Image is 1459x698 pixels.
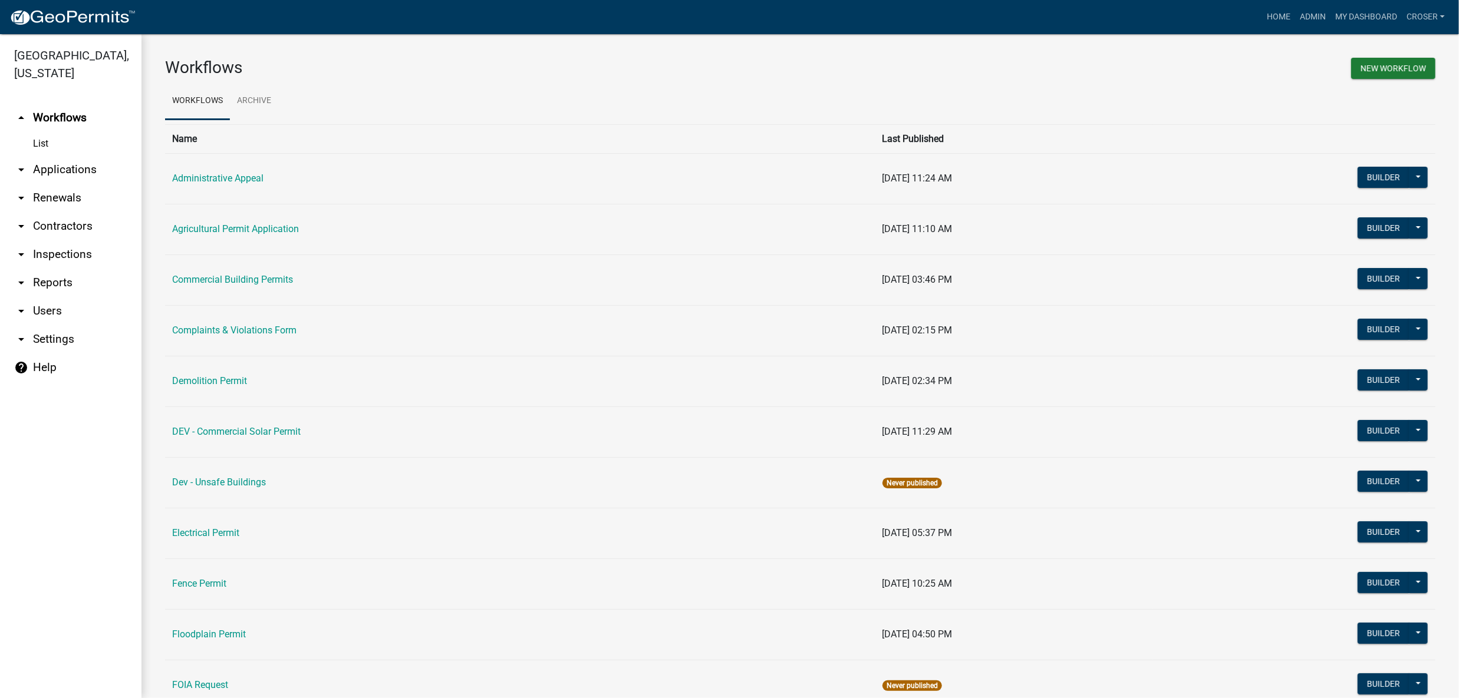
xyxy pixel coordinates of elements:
button: Builder [1358,623,1409,644]
span: [DATE] 02:15 PM [882,325,953,336]
a: FOIA Request [172,679,228,690]
span: [DATE] 05:37 PM [882,527,953,538]
button: Builder [1358,471,1409,492]
th: Name [165,124,875,153]
a: Archive [230,82,278,120]
i: arrow_drop_down [14,276,28,290]
a: Workflows [165,82,230,120]
span: [DATE] 02:34 PM [882,375,953,386]
a: Fence Permit [172,578,226,589]
button: Builder [1358,268,1409,289]
span: [DATE] 11:10 AM [882,223,953,234]
a: croser [1402,6,1450,28]
i: arrow_drop_down [14,219,28,233]
span: [DATE] 10:25 AM [882,578,953,589]
a: DEV - Commercial Solar Permit [172,426,301,437]
i: arrow_drop_down [14,304,28,318]
button: Builder [1358,420,1409,441]
span: Never published [882,680,942,691]
a: Electrical Permit [172,527,239,538]
a: Floodplain Permit [172,628,246,640]
span: [DATE] 04:50 PM [882,628,953,640]
button: New Workflow [1351,58,1435,79]
button: Builder [1358,572,1409,593]
button: Builder [1358,521,1409,542]
i: arrow_drop_down [14,332,28,346]
i: arrow_drop_up [14,111,28,125]
a: Agricultural Permit Application [172,223,299,234]
span: [DATE] 03:46 PM [882,274,953,285]
a: Administrative Appeal [172,173,264,184]
button: Builder [1358,369,1409,391]
span: [DATE] 11:24 AM [882,173,953,184]
a: Admin [1295,6,1330,28]
button: Builder [1358,319,1409,340]
button: Builder [1358,673,1409,694]
i: arrow_drop_down [14,247,28,262]
i: arrow_drop_down [14,191,28,205]
a: Dev - Unsafe Buildings [172,477,266,488]
a: Complaints & Violations Form [172,325,297,336]
a: Commercial Building Permits [172,274,293,285]
i: help [14,360,28,375]
a: Demolition Permit [172,375,247,386]
span: Never published [882,478,942,488]
button: Builder [1358,167,1409,188]
span: [DATE] 11:29 AM [882,426,953,437]
button: Builder [1358,217,1409,239]
a: My Dashboard [1330,6,1402,28]
h3: Workflows [165,58,792,78]
th: Last Published [875,124,1154,153]
i: arrow_drop_down [14,163,28,177]
a: Home [1262,6,1295,28]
